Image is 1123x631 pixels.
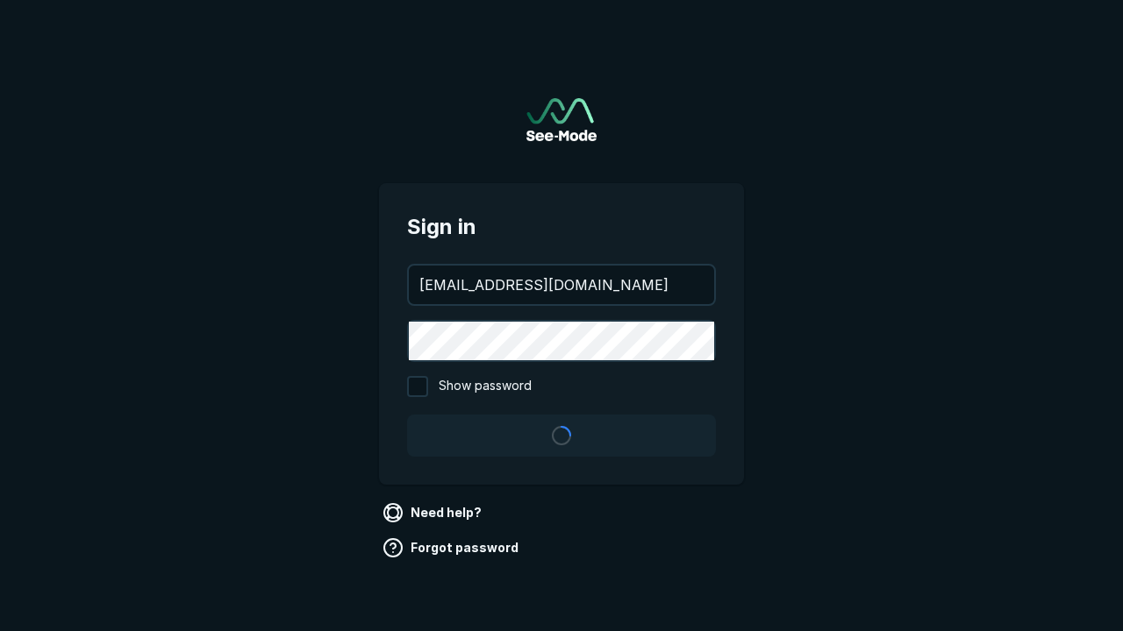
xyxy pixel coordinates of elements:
img: See-Mode Logo [526,98,597,141]
a: Need help? [379,499,489,527]
a: Forgot password [379,534,526,562]
span: Show password [439,376,532,397]
input: your@email.com [409,266,714,304]
span: Sign in [407,211,716,243]
a: Go to sign in [526,98,597,141]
